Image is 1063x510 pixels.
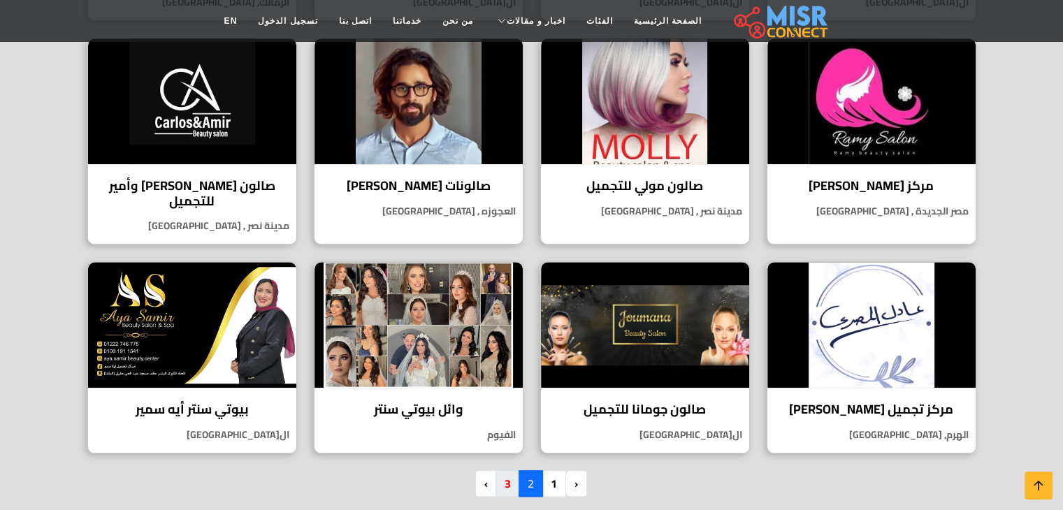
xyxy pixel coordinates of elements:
img: مركز تجميل عادل المصري [767,262,976,388]
a: الفئات [576,8,623,34]
p: الفيوم [314,428,523,442]
h4: صالون [PERSON_NAME] وأمير للتجميل [99,178,286,208]
a: خدماتنا [382,8,432,34]
img: بيوتي سنتر أيه سمير [88,262,296,388]
img: صالون جومانا للتجميل [541,262,749,388]
img: main.misr_connect [734,3,827,38]
img: مركز رامي للتجميل [767,38,976,164]
p: ال[GEOGRAPHIC_DATA] [541,428,749,442]
a: 3 [496,470,520,497]
h4: وائل بيوتي سنتر [325,402,512,417]
a: صالونات حمو محسن صالونات [PERSON_NAME] العجوزه , [GEOGRAPHIC_DATA] [305,38,532,245]
h4: صالون جومانا للتجميل [551,402,739,417]
img: وائل بيوتي سنتر [314,262,523,388]
a: pagination.next [475,470,497,497]
a: مركز رامي للتجميل مركز [PERSON_NAME] مصر الجديدة , [GEOGRAPHIC_DATA] [758,38,985,245]
h4: مركز [PERSON_NAME] [778,178,965,194]
p: ال[GEOGRAPHIC_DATA] [88,428,296,442]
a: بيوتي سنتر أيه سمير بيوتي سنتر أيه سمير ال[GEOGRAPHIC_DATA] [79,261,305,453]
span: 2 [519,470,543,497]
a: صالون كارلوس وأمير للتجميل صالون [PERSON_NAME] وأمير للتجميل مدينة نصر , [GEOGRAPHIC_DATA] [79,38,305,245]
a: 1 [542,470,566,497]
span: اخبار و مقالات [507,15,565,27]
p: مصر الجديدة , [GEOGRAPHIC_DATA] [767,204,976,219]
a: pagination.previous [565,470,587,497]
img: صالونات حمو محسن [314,38,523,164]
h4: بيوتي سنتر أيه سمير [99,402,286,417]
a: من نحن [432,8,484,34]
p: مدينة نصر , [GEOGRAPHIC_DATA] [88,219,296,233]
a: تسجيل الدخول [247,8,328,34]
img: صالون مولي للتجميل [541,38,749,164]
p: مدينة نصر , [GEOGRAPHIC_DATA] [541,204,749,219]
a: صالون جومانا للتجميل صالون جومانا للتجميل ال[GEOGRAPHIC_DATA] [532,261,758,453]
a: الصفحة الرئيسية [623,8,712,34]
h4: صالونات [PERSON_NAME] [325,178,512,194]
h4: مركز تجميل [PERSON_NAME] [778,402,965,417]
a: اخبار و مقالات [484,8,576,34]
h4: صالون مولي للتجميل [551,178,739,194]
a: صالون مولي للتجميل صالون مولي للتجميل مدينة نصر , [GEOGRAPHIC_DATA] [532,38,758,245]
img: صالون كارلوس وأمير للتجميل [88,38,296,164]
a: مركز تجميل عادل المصري مركز تجميل [PERSON_NAME] الهرم, [GEOGRAPHIC_DATA] [758,261,985,453]
p: الهرم, [GEOGRAPHIC_DATA] [767,428,976,442]
p: العجوزه , [GEOGRAPHIC_DATA] [314,204,523,219]
a: EN [214,8,248,34]
a: اتصل بنا [328,8,382,34]
a: وائل بيوتي سنتر وائل بيوتي سنتر الفيوم [305,261,532,453]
